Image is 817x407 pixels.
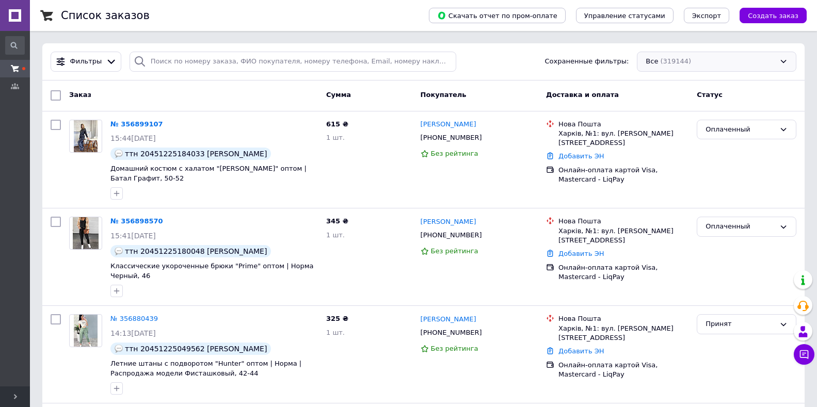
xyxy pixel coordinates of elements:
[558,347,604,355] a: Добавить ЭН
[326,134,345,141] span: 1 шт.
[697,91,723,99] span: Статус
[69,120,102,153] a: Фото товару
[74,315,98,347] img: Фото товару
[130,52,456,72] input: Поиск по номеру заказа, ФИО покупателя, номеру телефона, Email, номеру накладной
[421,91,467,99] span: Покупатель
[558,217,688,226] div: Нова Пошта
[326,231,345,239] span: 1 шт.
[125,150,267,158] span: ттн 20451225184033 [PERSON_NAME]
[660,57,691,65] span: (319144)
[584,12,665,20] span: Управление статусами
[110,120,163,128] a: № 356899107
[740,8,807,23] button: Создать заказ
[558,250,604,257] a: Добавить ЭН
[546,91,619,99] span: Доставка и оплата
[421,217,476,227] a: [PERSON_NAME]
[692,12,721,20] span: Экспорт
[110,262,313,280] a: Классические укороченные брюки "Prime" оптом | Норма Черный, 46
[437,11,557,20] span: Скачать отчет по пром-оплате
[69,217,102,250] a: Фото товару
[558,263,688,282] div: Онлайн-оплата картой Visa, Mastercard - LiqPay
[61,9,150,22] h1: Список заказов
[558,152,604,160] a: Добавить ЭН
[110,217,163,225] a: № 356898570
[706,124,775,135] div: Оплаченный
[794,344,814,365] button: Чат с покупателем
[69,91,91,99] span: Заказ
[326,315,348,322] span: 325 ₴
[706,319,775,330] div: Принят
[421,120,476,129] a: [PERSON_NAME]
[326,329,345,336] span: 1 шт.
[429,8,566,23] button: Скачать отчет по пром-оплате
[110,315,158,322] a: № 356880439
[558,361,688,379] div: Онлайн-оплата картой Visa, Mastercard - LiqPay
[431,345,478,352] span: Без рейтинга
[431,247,478,255] span: Без рейтинга
[421,231,482,239] span: [PHONE_NUMBER]
[115,247,123,255] img: :speech_balloon:
[326,217,348,225] span: 345 ₴
[748,12,798,20] span: Создать заказ
[421,134,482,141] span: [PHONE_NUMBER]
[558,324,688,343] div: Харків, №1: вул. [PERSON_NAME][STREET_ADDRESS]
[431,150,478,157] span: Без рейтинга
[110,329,156,337] span: 14:13[DATE]
[125,345,267,353] span: ттн 20451225049562 [PERSON_NAME]
[110,165,307,182] a: Домашний костюм с халатом "[PERSON_NAME]" оптом | Батал Графит, 50-52
[706,221,775,232] div: Оплаченный
[74,120,98,152] img: Фото товару
[69,314,102,347] a: Фото товару
[115,150,123,158] img: :speech_balloon:
[558,120,688,129] div: Нова Пошта
[558,314,688,323] div: Нова Пошта
[421,329,482,336] span: [PHONE_NUMBER]
[125,247,267,255] span: ттн 20451225180048 [PERSON_NAME]
[729,11,807,19] a: Создать заказ
[558,129,688,148] div: Харків, №1: вул. [PERSON_NAME][STREET_ADDRESS]
[646,57,658,67] span: Все
[115,345,123,353] img: :speech_balloon:
[73,217,99,249] img: Фото товару
[110,232,156,240] span: 15:41[DATE]
[326,91,351,99] span: Сумма
[558,166,688,184] div: Онлайн-оплата картой Visa, Mastercard - LiqPay
[110,134,156,142] span: 15:44[DATE]
[576,8,674,23] button: Управление статусами
[110,360,301,377] a: Летние штаны с подворотом "Hunter" оптом | Норма | Распродажа модели Фисташковый, 42-44
[70,57,102,67] span: Фильтры
[684,8,729,23] button: Экспорт
[326,120,348,128] span: 615 ₴
[545,57,629,67] span: Сохраненные фильтры:
[421,315,476,324] a: [PERSON_NAME]
[558,226,688,245] div: Харків, №1: вул. [PERSON_NAME][STREET_ADDRESS]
